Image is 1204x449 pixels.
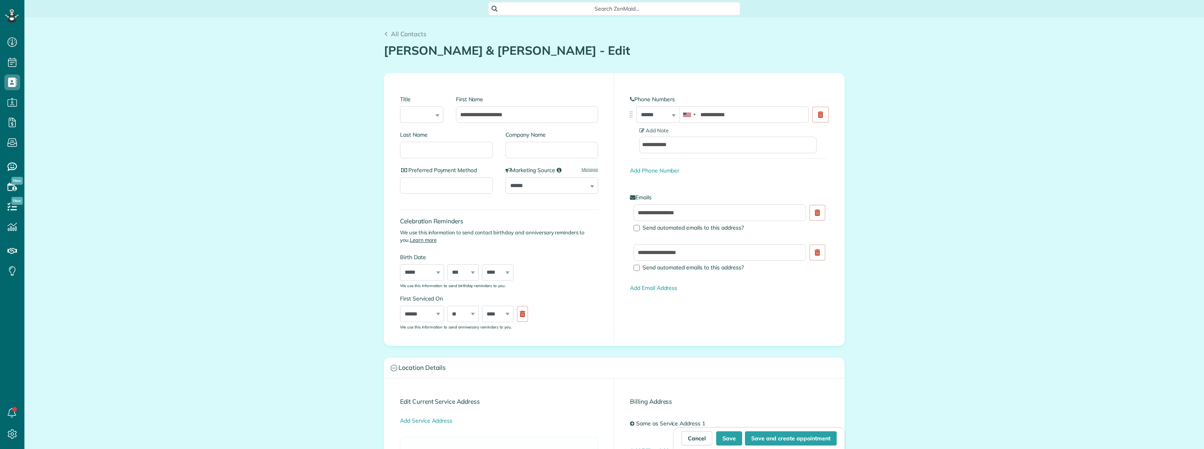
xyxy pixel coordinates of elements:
a: Manage [582,166,598,173]
sub: We use this information to send anniversary reminders to you. [400,325,512,329]
label: Last Name [400,131,493,139]
div: United States: +1 [680,107,698,122]
h4: Celebration Reminders [400,218,598,224]
label: Title [400,95,443,103]
sub: We use this information to send birthday reminders to you. [400,283,506,288]
a: Add Email Address [630,284,677,291]
a: Add Service Address [400,417,452,424]
span: New [11,197,23,205]
a: Add Phone Number [630,167,679,174]
a: Cancel [682,431,712,445]
a: All Contacts [384,29,426,39]
img: drag_indicator-119b368615184ecde3eda3c64c821f6cf29d3e2b97b89ee44bc31753036683e5.png [627,110,635,119]
label: Emails [630,193,828,201]
label: Marketing Source [506,166,598,174]
span: All Contacts [391,30,426,38]
label: First Name [456,95,598,103]
span: Send automated emails to this address? [643,264,744,271]
label: First Serviced On [400,295,532,302]
span: Send automated emails to this address? [643,224,744,231]
button: Save [716,431,742,445]
h4: Edit Current Service Address [400,398,598,405]
label: Phone Numbers [630,95,828,103]
label: Preferred Payment Method [400,166,493,174]
a: Same as Service Address 1 [634,417,711,431]
span: New [11,177,23,185]
button: Save and create appointment [745,431,837,445]
h4: Billing Address [630,398,828,405]
span: Add Note [639,127,669,134]
h1: [PERSON_NAME] & [PERSON_NAME] - Edit [384,44,845,57]
label: Company Name [506,131,598,139]
a: Learn more [410,237,437,243]
label: Birth Date [400,253,532,261]
a: Location Details [384,358,844,378]
p: We use this information to send contact birthday and anniversary reminders to you. [400,229,598,244]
